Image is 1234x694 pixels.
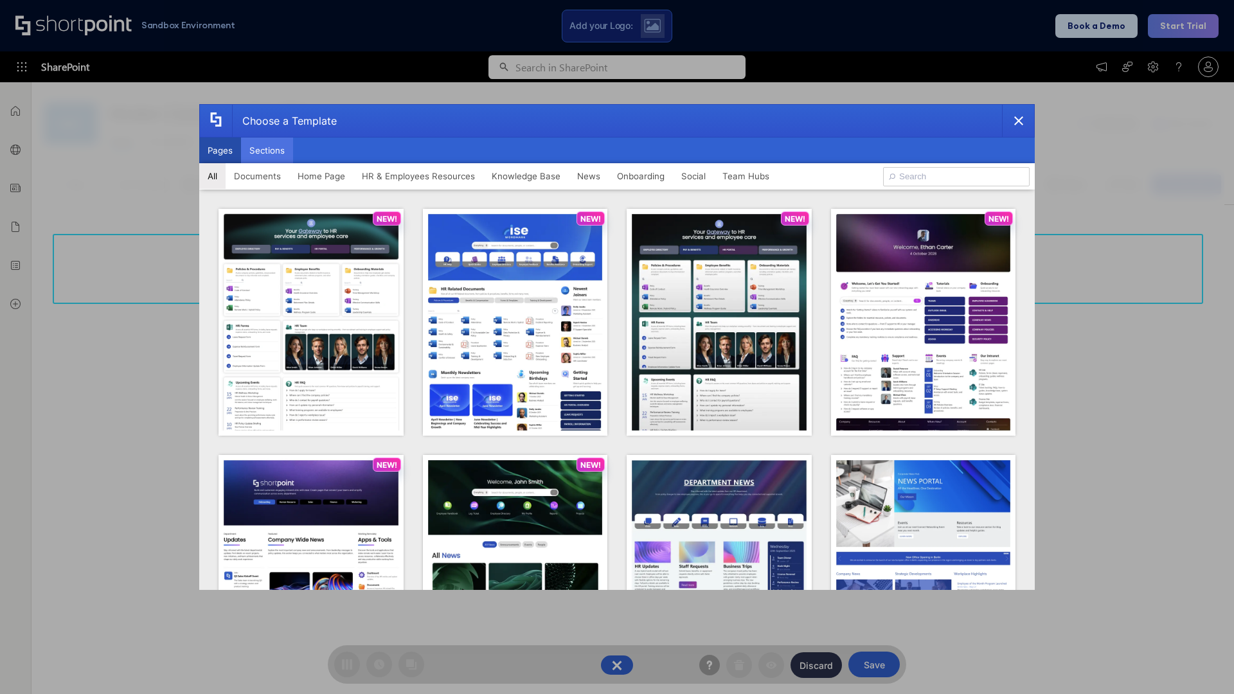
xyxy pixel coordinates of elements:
button: Sections [241,138,293,163]
button: Knowledge Base [483,163,569,189]
button: Pages [199,138,241,163]
button: Home Page [289,163,353,189]
button: Social [673,163,714,189]
p: NEW! [785,214,805,224]
button: Documents [226,163,289,189]
p: NEW! [377,460,397,470]
button: All [199,163,226,189]
div: template selector [199,104,1035,590]
iframe: Chat Widget [1170,632,1234,694]
p: NEW! [988,214,1009,224]
button: News [569,163,609,189]
button: Team Hubs [714,163,778,189]
p: NEW! [377,214,397,224]
input: Search [883,167,1030,186]
button: HR & Employees Resources [353,163,483,189]
button: Onboarding [609,163,673,189]
div: Choose a Template [232,105,337,137]
p: NEW! [580,460,601,470]
p: NEW! [580,214,601,224]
